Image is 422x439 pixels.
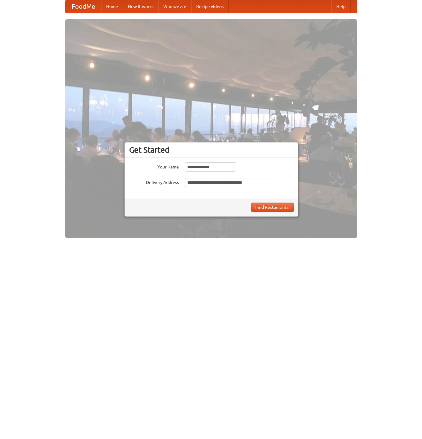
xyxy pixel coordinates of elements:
a: Who we are [158,0,191,13]
button: Find Restaurants! [251,203,294,212]
h3: Get Started [129,145,294,155]
label: Delivery Address [129,178,179,186]
a: FoodMe [66,0,101,13]
a: Home [101,0,123,13]
a: Help [331,0,351,13]
a: How it works [123,0,158,13]
label: Your Name [129,162,179,170]
a: Recipe videos [191,0,229,13]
